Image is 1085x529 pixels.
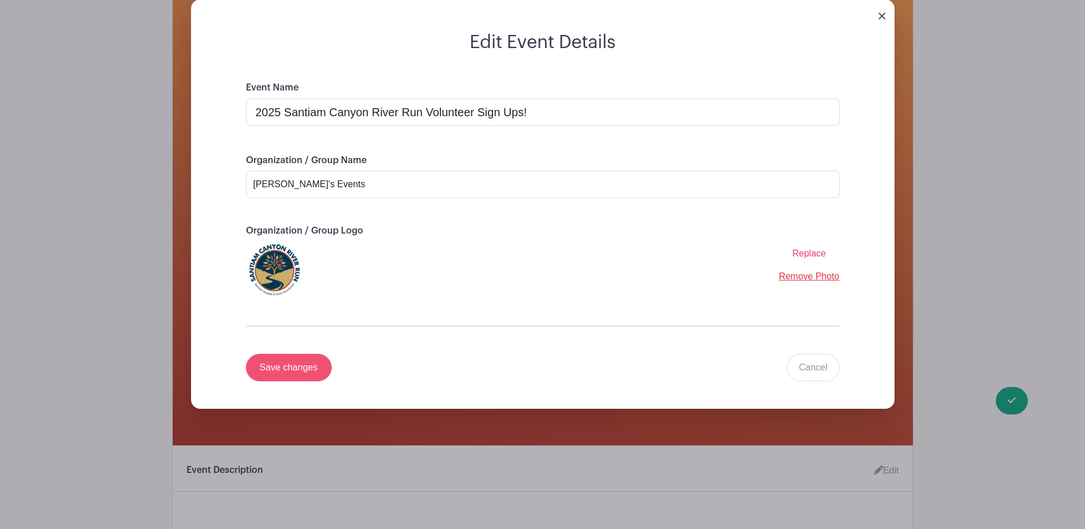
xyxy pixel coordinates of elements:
[246,82,299,93] label: Event Name
[246,354,332,381] input: Save changes
[792,248,826,258] span: Replace
[879,13,885,19] img: close_button-5f87c8562297e5c2d7936805f587ecaba9071eb48480494691a3f1689db116b3.svg
[779,271,840,281] a: Remove Photo
[246,226,840,236] p: Organization / Group Logo
[191,31,895,53] h2: Edit Event Details
[246,241,303,298] img: R0AAAAASUVORK5CYII=
[246,155,367,166] label: Organization / Group Name
[787,354,840,381] a: Cancel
